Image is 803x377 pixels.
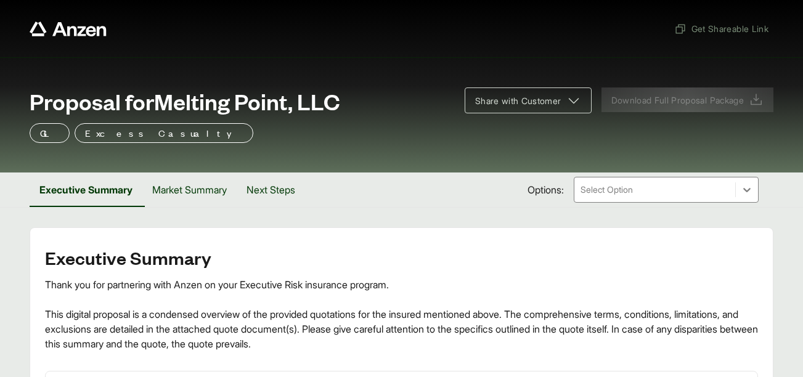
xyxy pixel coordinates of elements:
button: Market Summary [142,172,237,207]
p: GL [40,126,59,140]
a: Anzen website [30,22,107,36]
button: Get Shareable Link [669,17,773,40]
span: Proposal for Melting Point, LLC [30,89,340,113]
p: Excess Casualty [85,126,243,140]
button: Next Steps [237,172,305,207]
span: Options: [528,182,564,197]
button: Share with Customer [465,87,592,113]
span: Download Full Proposal Package [611,94,744,107]
span: Get Shareable Link [674,22,768,35]
h2: Executive Summary [45,248,758,267]
button: Executive Summary [30,172,142,207]
div: Thank you for partnering with Anzen on your Executive Risk insurance program. This digital propos... [45,277,758,351]
span: Share with Customer [475,94,561,107]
